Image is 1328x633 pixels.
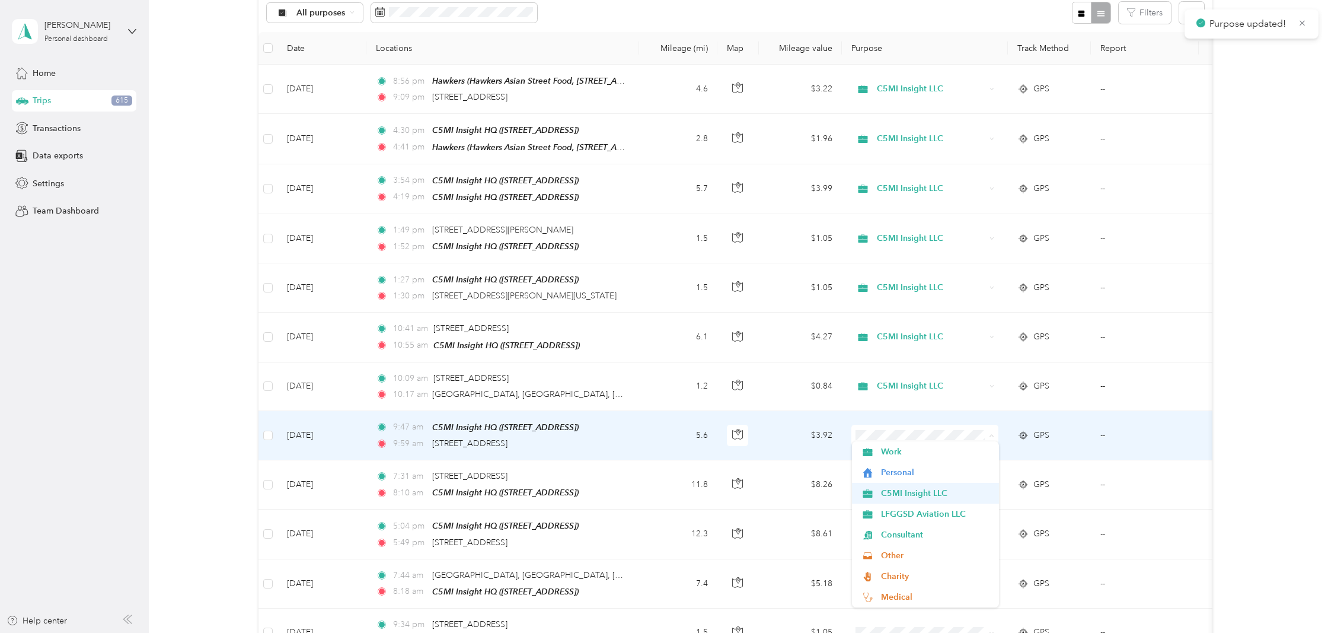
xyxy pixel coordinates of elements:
[639,411,717,460] td: 5.6
[1033,330,1049,343] span: GPS
[393,124,427,137] span: 4:30 pm
[1091,313,1199,362] td: --
[881,508,991,520] span: LFGGSD Aviation LLC
[432,537,507,548] span: [STREET_ADDRESS]
[432,422,579,432] span: C5MI Insight HQ ([STREET_ADDRESS])
[393,437,427,450] span: 9:59 am
[432,76,825,86] span: Hawkers (Hawkers Asian Street Food, [STREET_ADDRESS][GEOGRAPHIC_DATA], [GEOGRAPHIC_DATA])
[277,362,366,411] td: [DATE]
[7,615,67,627] button: Help center
[393,190,427,203] span: 4:19 pm
[842,32,1008,65] th: Purpose
[1262,567,1328,633] iframe: Everlance-gr Chat Button Frame
[1209,17,1289,31] p: Purpose updated!
[393,224,427,237] span: 1:49 pm
[277,411,366,460] td: [DATE]
[33,67,56,79] span: Home
[432,275,579,284] span: C5MI Insight HQ ([STREET_ADDRESS])
[877,182,985,195] span: C5MI Insight LLC
[432,92,507,102] span: [STREET_ADDRESS]
[393,339,428,352] span: 10:55 am
[432,192,579,202] span: C5MI Insight HQ ([STREET_ADDRESS])
[759,362,842,411] td: $0.84
[277,32,366,65] th: Date
[393,322,428,335] span: 10:41 am
[1091,114,1199,164] td: --
[1091,65,1199,114] td: --
[393,75,427,88] span: 8:56 pm
[432,389,698,399] span: [GEOGRAPHIC_DATA], [GEOGRAPHIC_DATA], [GEOGRAPHIC_DATA]
[432,291,617,301] span: [STREET_ADDRESS][PERSON_NAME][US_STATE]
[1091,32,1199,65] th: Report
[433,373,509,383] span: [STREET_ADDRESS]
[432,471,507,481] span: [STREET_ADDRESS]
[1091,362,1199,411] td: --
[877,132,985,145] span: C5MI Insight LLC
[639,114,717,164] td: 2.8
[1091,164,1199,214] td: --
[432,587,579,596] span: C5MI Insight HQ ([STREET_ADDRESS])
[1033,232,1049,245] span: GPS
[393,486,427,500] span: 8:10 am
[1091,263,1199,313] td: --
[639,510,717,559] td: 12.3
[881,446,991,458] span: Work
[759,510,842,559] td: $8.61
[277,313,366,362] td: [DATE]
[639,362,717,411] td: 1.2
[433,341,580,350] span: C5MI Insight HQ ([STREET_ADDRESS])
[393,388,427,401] span: 10:17 am
[393,569,427,582] span: 7:44 am
[759,460,842,510] td: $8.26
[33,177,64,190] span: Settings
[881,591,991,603] span: Medical
[277,164,366,214] td: [DATE]
[33,205,99,217] span: Team Dashboard
[111,96,132,106] span: 615
[432,241,579,251] span: C5MI Insight HQ ([STREET_ADDRESS])
[432,570,698,580] span: [GEOGRAPHIC_DATA], [GEOGRAPHIC_DATA], [GEOGRAPHIC_DATA]
[1033,281,1049,294] span: GPS
[1033,380,1049,393] span: GPS
[393,141,427,154] span: 4:41 pm
[433,323,509,333] span: [STREET_ADDRESS]
[881,487,991,500] span: C5MI Insight LLC
[277,114,366,164] td: [DATE]
[759,214,842,263] td: $1.05
[881,570,991,583] span: Charity
[393,372,428,385] span: 10:09 am
[432,225,573,235] span: [STREET_ADDRESS][PERSON_NAME]
[1033,182,1049,195] span: GPS
[759,65,842,114] td: $3.22
[1033,82,1049,96] span: GPS
[639,32,717,65] th: Mileage (mi)
[432,438,507,448] span: [STREET_ADDRESS]
[1033,478,1049,491] span: GPS
[877,82,985,96] span: C5MI Insight LLC
[393,174,427,187] span: 3:54 pm
[44,36,108,43] div: Personal dashboard
[759,32,842,65] th: Mileage value
[759,559,842,609] td: $5.18
[296,9,346,17] span: All purposes
[33,94,51,107] span: Trips
[877,281,985,294] span: C5MI Insight LLC
[639,164,717,214] td: 5.7
[432,125,579,135] span: C5MI Insight HQ ([STREET_ADDRESS])
[1033,527,1049,540] span: GPS
[1119,2,1171,24] button: Filters
[877,232,985,245] span: C5MI Insight LLC
[1091,214,1199,263] td: --
[393,290,427,303] span: 1:30 pm
[393,470,427,483] span: 7:31 am
[277,460,366,510] td: [DATE]
[277,263,366,313] td: [DATE]
[277,214,366,263] td: [DATE]
[277,510,366,559] td: [DATE]
[393,585,427,598] span: 8:18 am
[277,559,366,609] td: [DATE]
[33,149,83,162] span: Data exports
[881,529,991,541] span: Consultant
[1091,460,1199,510] td: --
[759,114,842,164] td: $1.96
